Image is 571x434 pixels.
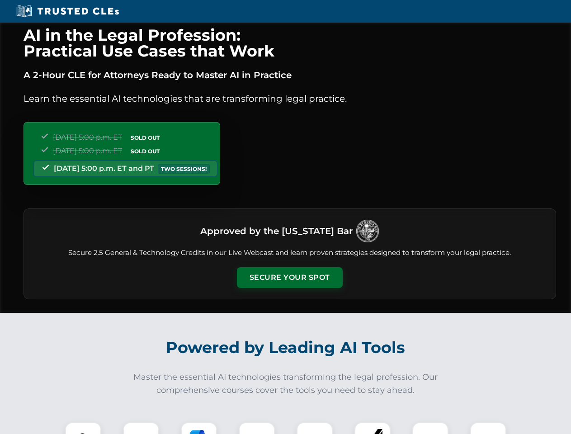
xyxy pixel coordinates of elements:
span: [DATE] 5:00 p.m. ET [53,133,122,142]
p: Secure 2.5 General & Technology Credits in our Live Webcast and learn proven strategies designed ... [35,248,545,258]
h1: AI in the Legal Profession: Practical Use Cases that Work [24,27,556,59]
span: SOLD OUT [127,146,163,156]
h2: Powered by Leading AI Tools [35,332,536,363]
span: [DATE] 5:00 p.m. ET [53,146,122,155]
p: A 2-Hour CLE for Attorneys Ready to Master AI in Practice [24,68,556,82]
span: SOLD OUT [127,133,163,142]
button: Secure Your Spot [237,267,343,288]
p: Learn the essential AI technologies that are transforming legal practice. [24,91,556,106]
h3: Approved by the [US_STATE] Bar [200,223,353,239]
img: Logo [356,220,379,242]
p: Master the essential AI technologies transforming the legal profession. Our comprehensive courses... [127,371,444,397]
img: Trusted CLEs [14,5,122,18]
